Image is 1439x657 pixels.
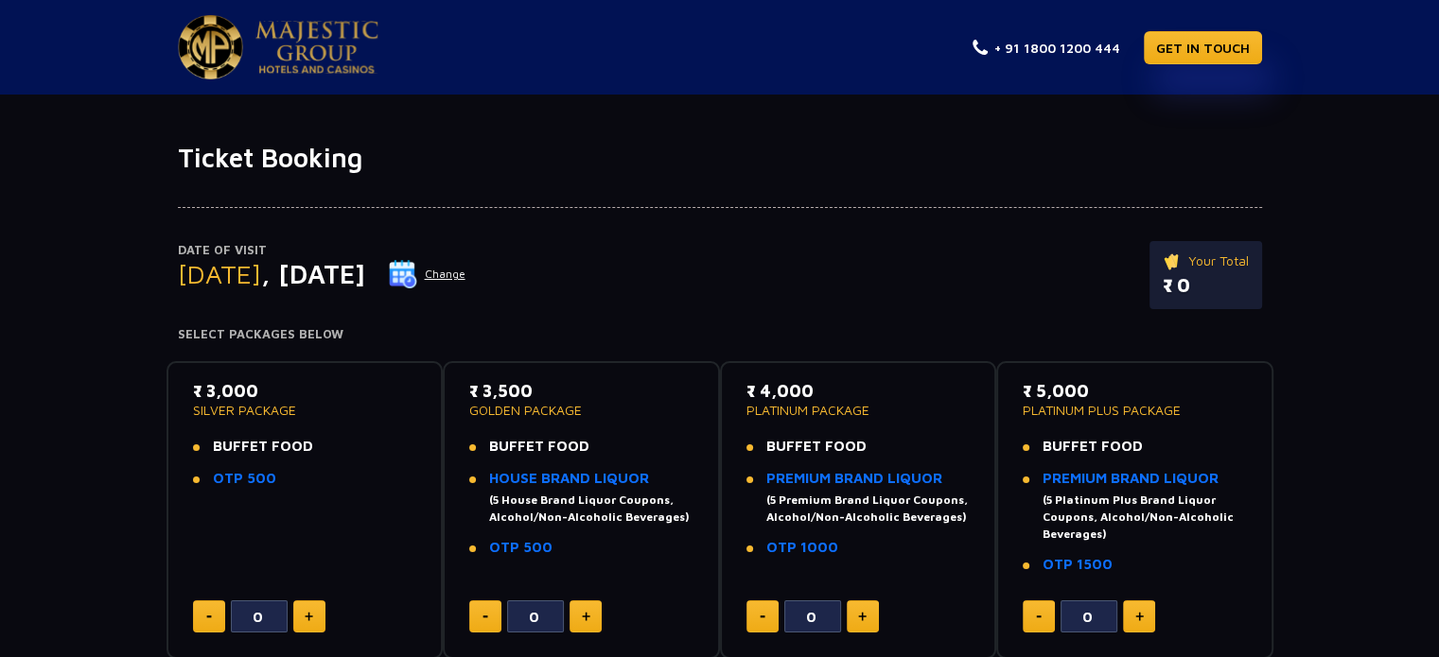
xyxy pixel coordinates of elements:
[1023,378,1247,404] p: ₹ 5,000
[1144,31,1262,64] a: GET IN TOUCH
[1163,251,1183,271] img: ticket
[489,492,693,526] div: (5 House Brand Liquor Coupons, Alcohol/Non-Alcoholic Beverages)
[746,378,971,404] p: ₹ 4,000
[1043,556,1113,572] a: OTP 1500
[255,21,378,74] img: Majestic Pride
[489,438,589,454] span: BUFFET FOOD
[178,241,466,260] p: Date of Visit
[766,438,867,454] span: BUFFET FOOD
[388,259,466,289] button: Change
[1163,251,1249,271] p: Your Total
[469,378,693,404] p: ₹ 3,500
[760,615,765,618] img: minus
[213,470,276,486] a: OTP 500
[469,404,693,417] p: GOLDEN PACKAGE
[206,615,212,618] img: minus
[483,615,488,618] img: minus
[766,470,942,486] a: PREMIUM BRAND LIQUOR
[973,38,1120,58] a: + 91 1800 1200 444
[1023,404,1247,417] p: PLATINUM PLUS PACKAGE
[1043,438,1143,454] span: BUFFET FOOD
[489,539,553,555] a: OTP 500
[213,438,313,454] span: BUFFET FOOD
[489,470,649,486] a: HOUSE BRAND LIQUOR
[746,404,971,417] p: PLATINUM PACKAGE
[178,327,1262,342] h4: Select Packages Below
[305,612,313,621] img: plus
[858,612,867,621] img: plus
[1043,470,1219,486] a: PREMIUM BRAND LIQUOR
[1043,492,1247,543] div: (5 Platinum Plus Brand Liquor Coupons, Alcohol/Non-Alcoholic Beverages)
[178,15,243,79] img: Majestic Pride
[582,612,590,621] img: plus
[178,142,1262,174] h1: Ticket Booking
[1036,615,1042,618] img: minus
[193,404,417,417] p: SILVER PACKAGE
[193,378,417,404] p: ₹ 3,000
[261,258,365,289] span: , [DATE]
[1163,271,1249,300] p: ₹ 0
[766,492,971,526] div: (5 Premium Brand Liquor Coupons, Alcohol/Non-Alcoholic Beverages)
[766,539,838,555] a: OTP 1000
[1135,612,1144,621] img: plus
[178,258,261,289] span: [DATE]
